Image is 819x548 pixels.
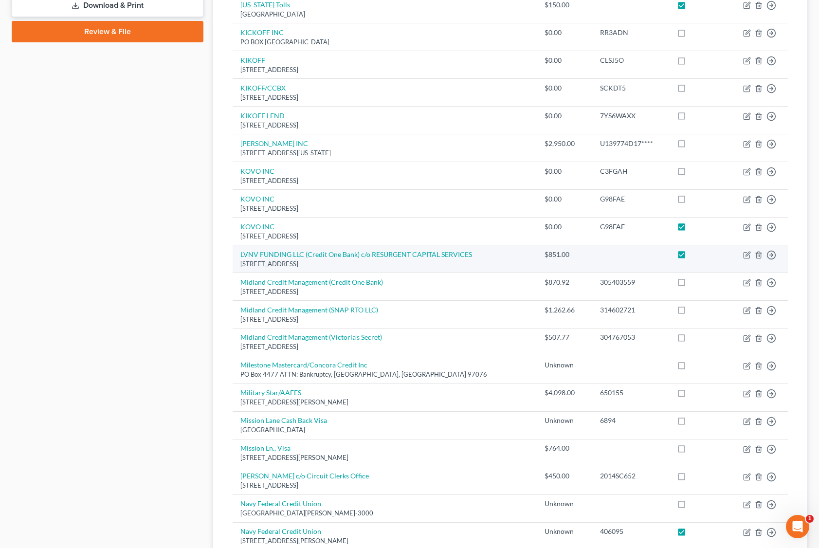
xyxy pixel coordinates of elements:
div: [GEOGRAPHIC_DATA] [240,10,529,19]
a: Midland Credit Management (SNAP RTO LLC) [240,306,378,314]
span: 1 [806,515,814,523]
div: 7YS6WAXX [600,111,661,121]
a: KIKOFF LEND [240,111,285,120]
div: Unknown [545,360,584,370]
div: [GEOGRAPHIC_DATA][PERSON_NAME]-3000 [240,509,529,518]
a: KOVO INC [240,195,274,203]
div: [STREET_ADDRESS] [240,176,529,185]
div: [STREET_ADDRESS] [240,93,529,102]
div: 6894 [600,416,661,425]
div: [STREET_ADDRESS] [240,342,529,351]
div: 314602721 [600,305,661,315]
div: [STREET_ADDRESS] [240,259,529,269]
div: $507.77 [545,332,584,342]
div: Unknown [545,499,584,509]
a: [PERSON_NAME] c/o Circuit Clerks Office [240,472,369,480]
a: Milestone Mastercard/Concora Credit Inc [240,361,367,369]
div: 650155 [600,388,661,398]
div: [STREET_ADDRESS][PERSON_NAME] [240,536,529,546]
div: Unknown [545,416,584,425]
div: [STREET_ADDRESS] [240,315,529,324]
div: CLSJ5O [600,55,661,65]
div: C3FGAH [600,166,661,176]
div: [STREET_ADDRESS] [240,481,529,490]
div: $0.00 [545,194,584,204]
iframe: Intercom live chat [786,515,809,538]
div: $0.00 [545,83,584,93]
a: [PERSON_NAME] INC [240,139,308,147]
div: $4,098.00 [545,388,584,398]
a: KICKOFF INC [240,28,284,37]
a: Midland Credit Management (Victoria's Secret) [240,333,382,341]
a: Navy Federal Credit Union [240,527,321,535]
div: $450.00 [545,471,584,481]
div: G98FAE [600,222,661,232]
a: [US_STATE] Tolls [240,0,290,9]
div: [STREET_ADDRESS] [240,232,529,241]
div: $2,950.00 [545,139,584,148]
a: KOVO INC [240,167,274,175]
div: $764.00 [545,443,584,453]
div: $0.00 [545,222,584,232]
div: PO Box 4477 ATTN: Bankruptcy, [GEOGRAPHIC_DATA], [GEOGRAPHIC_DATA] 97076 [240,370,529,379]
a: Military Star/AAFES [240,388,301,397]
div: 305403559 [600,277,661,287]
div: [STREET_ADDRESS][US_STATE] [240,148,529,158]
a: Mission Lane Cash Back Visa [240,416,327,424]
div: $1,262.66 [545,305,584,315]
div: $0.00 [545,28,584,37]
div: [STREET_ADDRESS] [240,65,529,74]
div: [STREET_ADDRESS] [240,204,529,213]
a: KOVO INC [240,222,274,231]
a: KIKOFF [240,56,265,64]
a: Review & File [12,21,203,42]
div: [STREET_ADDRESS] [240,287,529,296]
a: Navy Federal Credit Union [240,499,321,508]
div: SCKDT5 [600,83,661,93]
div: $0.00 [545,55,584,65]
div: RR3ADN [600,28,661,37]
div: Unknown [545,527,584,536]
a: Mission Ln., Visa [240,444,291,452]
div: 406095 [600,527,661,536]
div: [STREET_ADDRESS][PERSON_NAME] [240,453,529,462]
a: LVNV FUNDING LLC (Credit One Bank) c/o RESURGENT CAPITAL SERVICES [240,250,472,258]
div: $870.92 [545,277,584,287]
div: $0.00 [545,111,584,121]
div: [GEOGRAPHIC_DATA] [240,425,529,435]
div: [STREET_ADDRESS][PERSON_NAME] [240,398,529,407]
a: KIKOFF/CCBX [240,84,286,92]
div: 304767053 [600,332,661,342]
div: G98FAE [600,194,661,204]
a: Midland Credit Management (Credit One Bank) [240,278,383,286]
div: $0.00 [545,166,584,176]
div: PO BOX [GEOGRAPHIC_DATA] [240,37,529,47]
div: [STREET_ADDRESS] [240,121,529,130]
div: $851.00 [545,250,584,259]
div: 2014SC652 [600,471,661,481]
